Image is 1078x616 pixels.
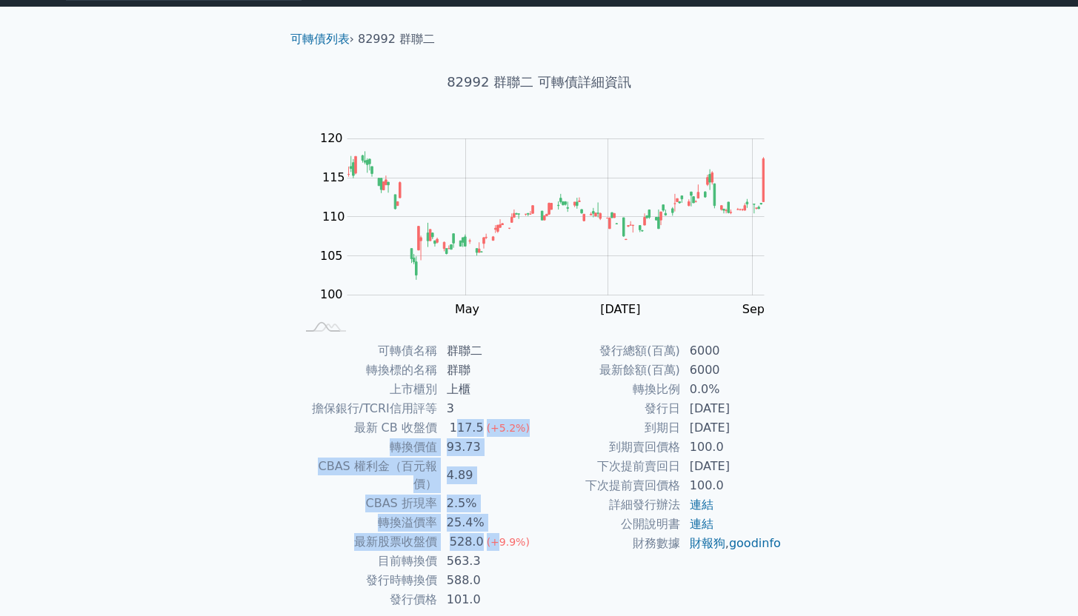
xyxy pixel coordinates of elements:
li: › [290,30,354,48]
a: goodinfo [729,536,781,550]
td: 轉換價值 [296,438,438,457]
tspan: 115 [322,170,345,184]
td: 6000 [681,361,782,380]
span: (+5.2%) [487,422,530,434]
tspan: [DATE] [600,302,640,316]
td: 100.0 [681,476,782,495]
td: 詳細發行辦法 [539,495,681,515]
td: CBAS 折現率 [296,494,438,513]
a: 連結 [690,517,713,531]
td: 0.0% [681,380,782,399]
td: 發行總額(百萬) [539,341,681,361]
td: 到期賣回價格 [539,438,681,457]
td: 最新股票收盤價 [296,532,438,552]
td: , [681,534,782,553]
td: 群聯 [438,361,539,380]
a: 連結 [690,498,713,512]
td: 目前轉換價 [296,552,438,571]
td: 擔保銀行/TCRI信用評等 [296,399,438,418]
td: 財務數據 [539,534,681,553]
td: 最新 CB 收盤價 [296,418,438,438]
td: [DATE] [681,418,782,438]
td: 發行日 [539,399,681,418]
td: 發行時轉換價 [296,571,438,590]
td: 公開說明書 [539,515,681,534]
li: 82992 群聯二 [358,30,435,48]
td: 下次提前賣回日 [539,457,681,476]
td: [DATE] [681,399,782,418]
h1: 82992 群聯二 可轉債詳細資訊 [279,72,800,93]
td: 到期日 [539,418,681,438]
td: 發行價格 [296,590,438,609]
div: 528.0 [447,533,487,551]
td: CBAS 權利金（百元報價） [296,457,438,494]
a: 可轉債列表 [290,32,350,46]
td: 93.73 [438,438,539,457]
td: 轉換比例 [539,380,681,399]
td: 4.89 [438,457,539,494]
td: 588.0 [438,571,539,590]
tspan: Sep [742,302,765,316]
td: 6000 [681,341,782,361]
a: 財報狗 [690,536,725,550]
td: 下次提前賣回價格 [539,476,681,495]
td: 2.5% [438,494,539,513]
tspan: May [455,302,479,316]
td: 3 [438,399,539,418]
td: 轉換溢價率 [296,513,438,532]
td: 可轉債名稱 [296,341,438,361]
tspan: 120 [320,131,343,145]
tspan: 105 [320,249,343,263]
div: 117.5 [447,419,487,437]
td: 101.0 [438,590,539,609]
td: [DATE] [681,457,782,476]
tspan: 100 [320,287,343,301]
span: (+9.9%) [487,536,530,548]
td: 563.3 [438,552,539,571]
td: 上市櫃別 [296,380,438,399]
td: 上櫃 [438,380,539,399]
td: 100.0 [681,438,782,457]
tspan: 110 [322,210,345,224]
td: 轉換標的名稱 [296,361,438,380]
td: 群聯二 [438,341,539,361]
g: Chart [313,131,787,316]
td: 25.4% [438,513,539,532]
td: 最新餘額(百萬) [539,361,681,380]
